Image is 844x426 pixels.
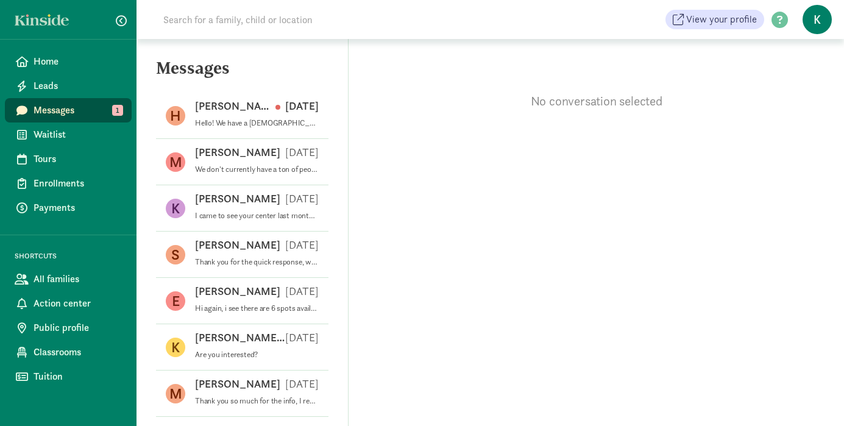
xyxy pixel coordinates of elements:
span: All families [34,272,122,286]
p: No conversation selected [349,93,844,110]
span: Leads [34,79,122,93]
figure: M [166,152,185,172]
p: I came to see your center last month and was very impressed. I reached out through email about av... [195,211,319,221]
p: [DATE] [285,377,319,391]
span: 1 [112,105,123,116]
p: [PERSON_NAME] [195,284,280,299]
p: [PERSON_NAME] [195,145,280,160]
p: Thank you for the quick response, we're on the waitlist! [195,257,319,267]
h5: Messages [137,59,348,88]
a: Public profile [5,316,132,340]
span: Action center [34,296,122,311]
figure: K [166,199,185,218]
a: Waitlist [5,122,132,147]
span: Public profile [34,321,122,335]
p: Hello! We have a [DEMOGRAPHIC_DATA], and are currently exploring childcare options for next year.... [195,118,319,128]
span: Waitlist [34,127,122,142]
span: Tuition [34,369,122,384]
p: [DATE] [285,238,319,252]
span: View your profile [686,12,757,27]
a: Home [5,49,132,74]
p: [PERSON_NAME] [195,238,280,252]
iframe: Chat Widget [783,367,844,426]
figure: K [166,338,185,357]
a: Action center [5,291,132,316]
a: Tuition [5,364,132,389]
p: [DATE] [285,330,319,345]
span: Messages [34,103,122,118]
figure: E [166,291,185,311]
p: [DATE] [275,99,319,113]
a: Messages 1 [5,98,132,122]
p: [PERSON_NAME] N [195,330,285,345]
p: Thank you so much for the info, I really hope we can make it for the August cohort. My infant sho... [195,396,319,406]
a: Classrooms [5,340,132,364]
p: [DATE] [285,284,319,299]
figure: S [166,245,185,264]
p: [PERSON_NAME] [195,377,280,391]
span: Payments [34,201,122,215]
input: Search for a family, child or location [156,7,498,32]
p: [PERSON_NAME] [195,99,275,113]
p: [PERSON_NAME] [195,191,280,206]
p: [DATE] [285,145,319,160]
a: View your profile [665,10,764,29]
a: Enrollments [5,171,132,196]
span: Tours [34,152,122,166]
span: Classrooms [34,345,122,360]
p: Are you interested? [195,350,319,360]
a: All families [5,267,132,291]
span: Home [34,54,122,69]
figure: M [166,384,185,403]
a: Payments [5,196,132,220]
span: Enrollments [34,176,122,191]
span: K [803,5,832,34]
a: Tours [5,147,132,171]
p: We don't currently have a ton of people as forward thinking as you do. So if you signed up I thin... [195,165,319,174]
figure: H [166,106,185,126]
p: Hi again, i see there are 6 spots available. Another question I have is for the [DATE] availabili... [195,304,319,313]
a: Leads [5,74,132,98]
p: [DATE] [285,191,319,206]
